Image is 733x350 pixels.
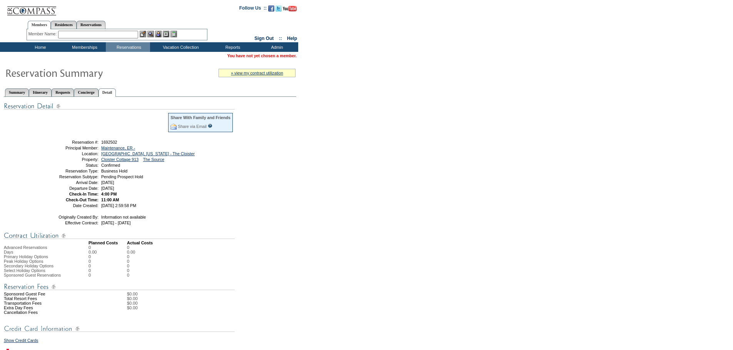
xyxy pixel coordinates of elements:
[101,174,143,179] span: Pending Prospect Hold
[150,42,210,52] td: Vacation Collection
[43,221,99,225] td: Effective Contract:
[43,146,99,150] td: Principal Member:
[88,268,127,273] td: 0
[28,21,51,29] a: Members
[43,169,99,173] td: Reservation Type:
[276,5,282,12] img: Follow us on Twitter
[127,245,135,250] td: 0
[101,221,131,225] span: [DATE] - [DATE]
[4,264,53,268] span: Secondary Holiday Options
[43,140,99,144] td: Reservation #:
[101,203,136,208] span: [DATE] 2:59:58 PM
[51,21,77,29] a: Residences
[88,264,127,268] td: 0
[127,264,135,268] td: 0
[4,250,13,254] span: Days
[43,203,99,208] td: Date Created:
[77,21,105,29] a: Reservations
[43,174,99,179] td: Reservation Subtype:
[127,268,135,273] td: 0
[170,31,177,37] img: b_calculator.gif
[62,42,106,52] td: Memberships
[283,8,297,12] a: Subscribe to our YouTube Channel
[268,5,274,12] img: Become our fan on Facebook
[43,157,99,162] td: Property:
[155,31,162,37] img: Impersonate
[254,42,298,52] td: Admin
[43,215,99,219] td: Originally Created By:
[101,215,146,219] span: Information not available
[101,151,195,156] a: [GEOGRAPHIC_DATA], [US_STATE] - The Cloister
[208,124,212,128] input: What is this?
[43,186,99,191] td: Departure Date:
[239,5,267,14] td: Follow Us ::
[127,241,296,245] td: Actual Costs
[127,273,135,277] td: 0
[178,124,207,129] a: Share via Email
[4,310,88,315] td: Cancellation Fees
[74,88,98,96] a: Concierge
[4,259,43,264] span: Peak Holiday Options
[88,259,127,264] td: 0
[4,305,88,310] td: Extra Day Fees
[127,305,296,310] td: $0.00
[101,169,127,173] span: Business Hold
[99,88,116,97] a: Detail
[88,254,127,259] td: 0
[101,157,139,162] a: Cloister Cottage 913
[69,192,99,196] strong: Check-In Time:
[4,268,45,273] span: Select Holiday Options
[254,36,274,41] a: Sign Out
[101,140,117,144] span: 1692502
[106,42,150,52] td: Reservations
[88,273,127,277] td: 0
[4,324,235,333] img: Credit Card Information
[163,31,169,37] img: Reservations
[127,254,135,259] td: 0
[43,151,99,156] td: Location:
[147,31,154,37] img: View
[143,157,164,162] a: The Source
[52,88,74,96] a: Requests
[287,36,297,41] a: Help
[4,296,88,301] td: Total Resort Fees
[127,259,135,264] td: 0
[17,42,62,52] td: Home
[4,273,61,277] span: Sponsored Guest Reservations
[279,36,282,41] span: ::
[101,186,114,191] span: [DATE]
[101,180,114,185] span: [DATE]
[101,197,119,202] span: 11:00 AM
[4,254,48,259] span: Primary Holiday Options
[101,192,117,196] span: 4:00 PM
[4,292,88,296] td: Sponsored Guest Fee
[231,71,283,75] a: » view my contract utilization
[227,53,297,58] span: You have not yet chosen a member.
[43,163,99,168] td: Status:
[88,245,127,250] td: 0
[4,101,235,111] img: Reservation Detail
[5,88,29,96] a: Summary
[5,65,159,80] img: Reservaton Summary
[276,8,282,12] a: Follow us on Twitter
[127,292,296,296] td: $0.00
[88,250,127,254] td: 0.00
[268,8,274,12] a: Become our fan on Facebook
[4,231,235,241] img: Contract Utilization
[101,146,135,150] a: Maintenance, ER -
[4,245,47,250] span: Advanced Reservations
[283,6,297,12] img: Subscribe to our YouTube Channel
[29,88,52,96] a: Itinerary
[4,338,38,343] a: Show Credit Cards
[140,31,146,37] img: b_edit.gif
[66,197,99,202] strong: Check-Out Time:
[170,115,230,120] div: Share With Family and Friends
[127,301,296,305] td: $0.00
[28,31,58,37] div: Member Name:
[127,296,296,301] td: $0.00
[88,241,127,245] td: Planned Costs
[101,163,120,168] span: Confirmed
[4,282,235,292] img: Reservation Fees
[127,250,135,254] td: 0.00
[43,180,99,185] td: Arrival Date:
